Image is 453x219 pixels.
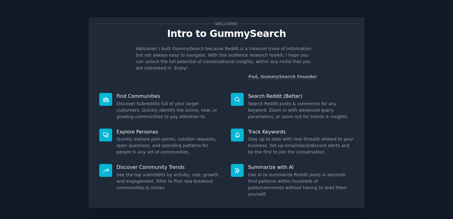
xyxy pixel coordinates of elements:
dd: Discover Subreddits full of your target customers. Quickly identify the active, new, or growing c... [116,101,222,120]
p: Intro to GummySearch [95,28,358,39]
p: Welcome! I built GummySearch because Reddit is a treasure trove of information, but not always ea... [136,46,317,71]
p: Explore Personas [116,129,222,135]
dd: Search Reddit posts & comments for any keyword. Zoom in with advanced query parameters, or zoom o... [248,101,354,120]
dd: Use AI to summarize Reddit posts in seconds. Find patterns within hundreds of posts/comments with... [248,172,354,197]
p: Search Reddit (Better) [248,93,354,99]
p: Discover Community Trends [116,164,222,170]
p: Track Keywords [248,129,354,135]
span: Welcome! [214,21,239,27]
dd: See the top subreddits by activity, size, growth, and engagement. Filter to find new breakout com... [116,172,222,191]
p: Summarize with AI [248,164,354,170]
dd: Stay up to date with new threads related to your business. Set up email/slack/discord alerts and ... [248,136,354,155]
p: Find Communities [116,93,222,99]
dd: Quickly explore pain points, solution requests, open questions, and spending patterns for people ... [116,136,222,155]
a: Fed, GummySearch Founder [248,74,317,79]
div: - [247,74,317,80]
